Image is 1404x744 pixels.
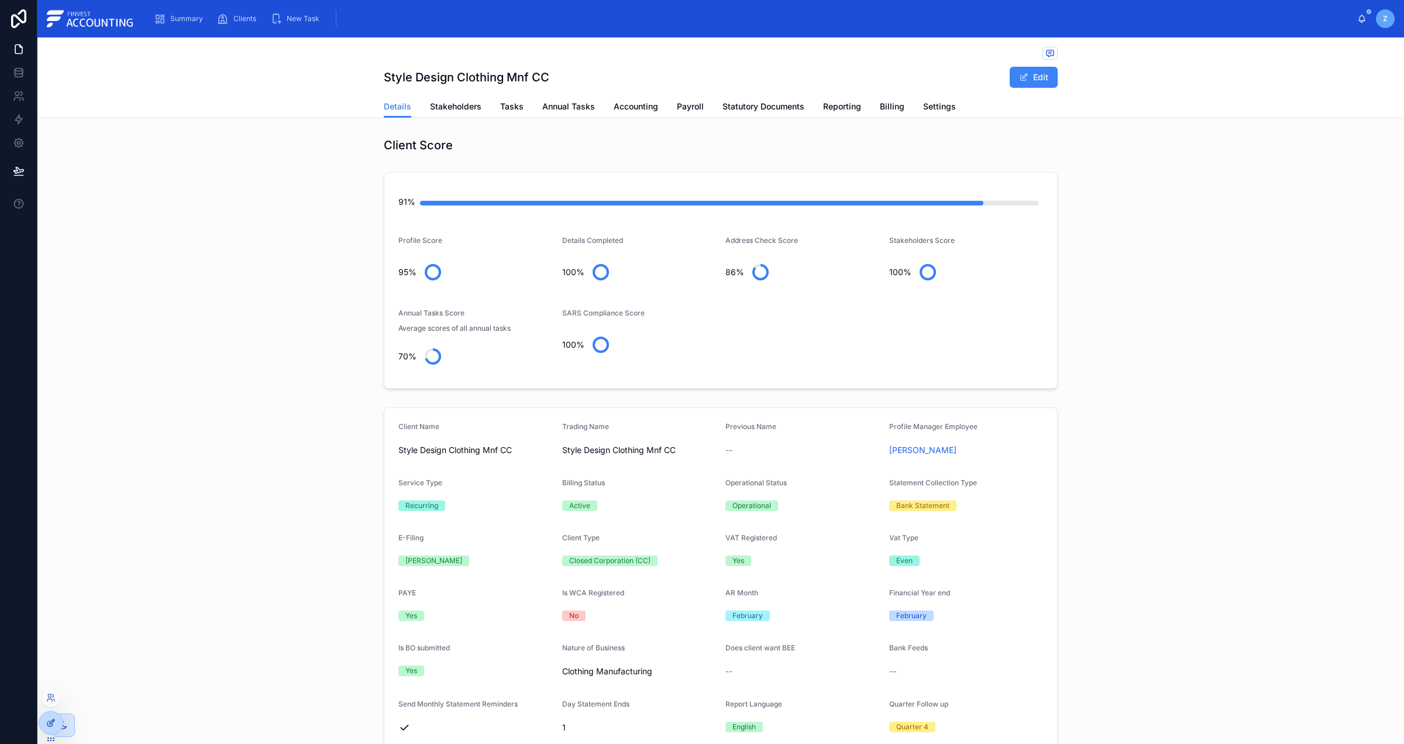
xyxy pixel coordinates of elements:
a: Stakeholders [430,96,481,119]
a: New Task [267,8,328,29]
span: Details Completed [562,236,623,245]
span: Accounting [614,101,658,112]
a: Settings [923,96,956,119]
div: Yes [732,556,744,566]
div: English [732,722,756,732]
span: -- [725,666,732,677]
a: Reporting [823,96,861,119]
div: 95% [398,260,417,284]
span: Annual Tasks [542,101,595,112]
a: Statutory Documents [722,96,804,119]
img: App logo [47,9,135,28]
div: Yes [405,611,417,621]
span: Clothing Manufacturing [562,666,717,677]
h1: Client Score [384,137,453,153]
span: E-Filing [398,533,424,542]
span: New Task [287,14,319,23]
span: Stakeholders [430,101,481,112]
span: Client Name [398,422,439,431]
div: Active [569,500,590,511]
div: [PERSON_NAME] [405,556,462,566]
span: Statement Collection Type [889,478,977,487]
span: Summary [170,14,203,23]
a: Annual Tasks [542,96,595,119]
span: VAT Registered [725,533,777,542]
span: Quarter Follow up [889,700,948,708]
div: 86% [725,260,744,284]
div: No [569,611,579,621]
span: Payroll [677,101,704,112]
span: Nature of Business [562,643,625,652]
div: 70% [398,345,417,368]
span: Previous Name [725,422,776,431]
span: Z [1383,14,1388,23]
a: Tasks [500,96,524,119]
span: Operational Status [725,478,787,487]
span: Address Check Score [725,236,798,245]
span: PAYE [398,588,416,597]
div: Bank Statement [896,500,949,511]
div: Even [896,556,913,566]
div: Quarter 4 [896,722,928,732]
span: Annual Tasks Score [398,308,464,317]
div: Operational [732,500,771,511]
a: Billing [880,96,904,119]
span: Is BO submitted [398,643,450,652]
span: Financial Year end [889,588,950,597]
div: February [732,611,763,621]
span: Reporting [823,101,861,112]
span: Trading Name [562,422,609,431]
div: Yes [405,666,417,676]
span: Is WCA Registered [562,588,624,597]
a: Details [384,96,411,118]
div: 100% [562,260,584,284]
div: 91% [398,190,415,214]
div: scrollable content [144,6,1357,32]
span: Report Language [725,700,782,708]
span: Service Type [398,478,442,487]
span: 1 [562,722,717,733]
span: Clients [233,14,256,23]
span: Profile Manager Employee [889,422,978,431]
button: Edit [1010,67,1058,88]
span: Send Monthly Statement Reminders [398,700,518,708]
span: Profile Score [398,236,442,245]
div: Closed Corporation (CC) [569,556,651,566]
div: 100% [562,333,584,356]
span: Billing [880,101,904,112]
a: Payroll [677,96,704,119]
a: Summary [150,8,211,29]
span: Bank Feeds [889,643,928,652]
span: Tasks [500,101,524,112]
h1: Style Design Clothing Mnf CC [384,69,549,85]
div: 100% [889,260,911,284]
a: [PERSON_NAME] [889,444,956,456]
span: -- [725,444,732,456]
span: Statutory Documents [722,101,804,112]
span: Style Design Clothing Mnf CC [562,444,717,456]
span: Average scores of all annual tasks [398,324,511,333]
span: Client Type [562,533,600,542]
span: -- [889,666,896,677]
span: Billing Status [562,478,605,487]
span: Does client want BEE [725,643,795,652]
span: Details [384,101,411,112]
div: Recurring [405,500,438,511]
span: Stakeholders Score [889,236,955,245]
span: AR Month [725,588,758,597]
span: Settings [923,101,956,112]
a: Clients [214,8,264,29]
span: Day Statement Ends [562,700,629,708]
span: Vat Type [889,533,918,542]
div: February [896,611,927,621]
a: Accounting [614,96,658,119]
span: SARS Compliance Score [562,308,645,317]
span: Style Design Clothing Mnf CC [398,444,553,456]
